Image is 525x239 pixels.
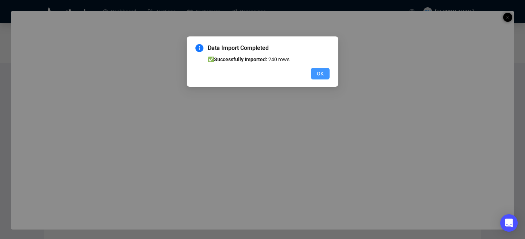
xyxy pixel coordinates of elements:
[311,68,330,79] button: OK
[208,44,330,52] span: Data Import Completed
[195,44,203,52] span: info-circle
[208,55,330,63] li: ✅ 240 rows
[500,214,518,232] div: Open Intercom Messenger
[317,70,324,78] span: OK
[214,56,267,62] b: Successfully Imported:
